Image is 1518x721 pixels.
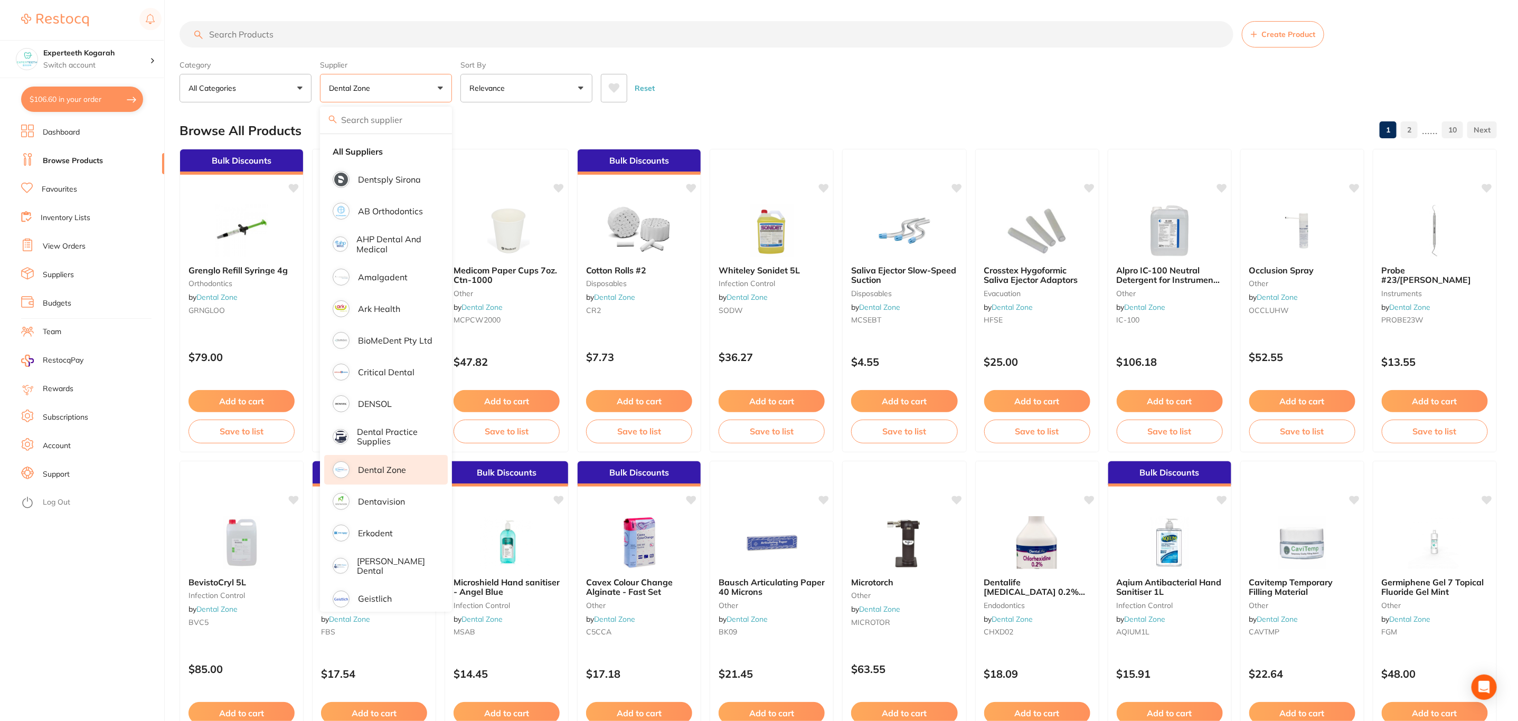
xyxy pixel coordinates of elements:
[578,461,701,487] div: Bulk Discounts
[188,83,240,93] p: All Categories
[1382,315,1424,325] span: PROBE23W
[454,265,560,285] b: Medicom Paper Cups 7oz. Ctn-1000
[1249,577,1355,597] b: Cavitemp Temporary Filling Material
[1117,265,1223,285] b: Alpro IC-100 Neutral Detergent for Instruments and Surfaces 5L
[870,204,939,257] img: Saliva Ejector Slow-Speed Suction
[21,495,161,511] button: Log Out
[469,83,509,93] p: Relevance
[1382,302,1431,312] span: by
[586,614,635,624] span: by
[454,668,560,680] p: $14.45
[984,390,1090,412] button: Add to cart
[460,60,592,70] label: Sort By
[1117,668,1223,680] p: $15.91
[460,74,592,102] button: Relevance
[1117,302,1166,312] span: by
[992,302,1033,312] a: Dental Zone
[851,591,957,600] small: other
[1400,204,1469,257] img: Probe #23/Williams
[21,355,83,367] a: RestocqPay
[1268,516,1336,569] img: Cavitemp Temporary Filling Material
[1249,601,1355,610] small: other
[1249,306,1289,315] span: OCCLUHW
[1117,315,1140,325] span: IC-100
[586,306,601,315] span: CR2
[586,390,692,412] button: Add to cart
[334,526,348,540] img: Erkodent
[188,577,246,587] span: BevistoCryl 5L
[1257,614,1298,624] a: Dental Zone
[851,265,956,285] span: Saliva Ejector Slow-Speed Suction
[42,184,77,195] a: Favourites
[333,147,383,156] strong: All Suppliers
[719,577,825,597] b: Bausch Articulating Paper 40 Microns
[719,614,768,624] span: by
[719,420,825,443] button: Save to list
[43,441,71,451] a: Account
[1380,119,1397,140] a: 1
[586,627,611,637] span: C5CCA
[1135,516,1204,569] img: Aqium Antibacterial Hand Sanitiser 1L
[984,601,1090,610] small: Endodontics
[43,469,70,480] a: Support
[334,365,348,379] img: Critical Dental
[586,601,692,610] small: other
[1117,420,1223,443] button: Save to list
[992,614,1033,624] a: Dental Zone
[1382,265,1488,285] b: Probe #23/Williams
[321,668,427,680] p: $17.54
[43,355,83,366] span: RestocqPay
[208,204,276,257] img: Grenglo Refill Syringe 4g
[358,594,392,603] p: Geistlich
[188,279,295,288] small: Orthodontics
[358,465,406,475] p: Dental Zone
[738,516,806,569] img: Bausch Articulating Paper 40 Microns
[358,304,400,314] p: Ark Health
[454,420,560,443] button: Save to list
[358,206,423,216] p: AB Orthodontics
[851,604,900,614] span: by
[196,604,238,614] a: Dental Zone
[43,270,74,280] a: Suppliers
[1117,265,1221,295] span: Alpro IC-100 Neutral Detergent for Instruments and Surfaces 5L
[605,516,674,569] img: Cavex Colour Change Alginate - Fast Set
[1117,356,1223,368] p: $106.18
[1390,614,1431,624] a: Dental Zone
[321,627,335,637] span: FBS
[320,60,452,70] label: Supplier
[329,83,374,93] p: Dental Zone
[1249,420,1355,443] button: Save to list
[870,516,939,569] img: Microtorch
[1382,614,1431,624] span: by
[851,663,957,675] p: $63.55
[1249,627,1280,637] span: CAVTMP
[1442,119,1463,140] a: 10
[1382,601,1488,610] small: other
[43,127,80,138] a: Dashboard
[324,140,448,163] li: Clear selection
[984,302,1033,312] span: by
[984,315,1003,325] span: HFSE
[454,265,557,285] span: Medicom Paper Cups 7oz. Ctn-1000
[454,315,501,325] span: MCPCW2000
[851,315,881,325] span: MCSEBT
[586,668,692,680] p: $17.18
[196,292,238,302] a: Dental Zone
[473,516,541,569] img: Microshield Hand sanitiser - Angel Blue
[859,604,900,614] a: Dental Zone
[984,420,1090,443] button: Save to list
[984,356,1090,368] p: $25.00
[454,614,503,624] span: by
[43,48,150,59] h4: Experteeth Kogarah
[334,238,346,250] img: AHP Dental and Medical
[358,497,405,506] p: Dentavision
[984,668,1090,680] p: $18.09
[461,614,503,624] a: Dental Zone
[334,463,348,477] img: Dental Zone
[719,668,825,680] p: $21.45
[1382,390,1488,412] button: Add to cart
[719,390,825,412] button: Add to cart
[180,124,301,138] h2: Browse All Products
[357,556,433,576] p: [PERSON_NAME] Dental
[586,577,673,597] span: Cavex Colour Change Alginate - Fast Set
